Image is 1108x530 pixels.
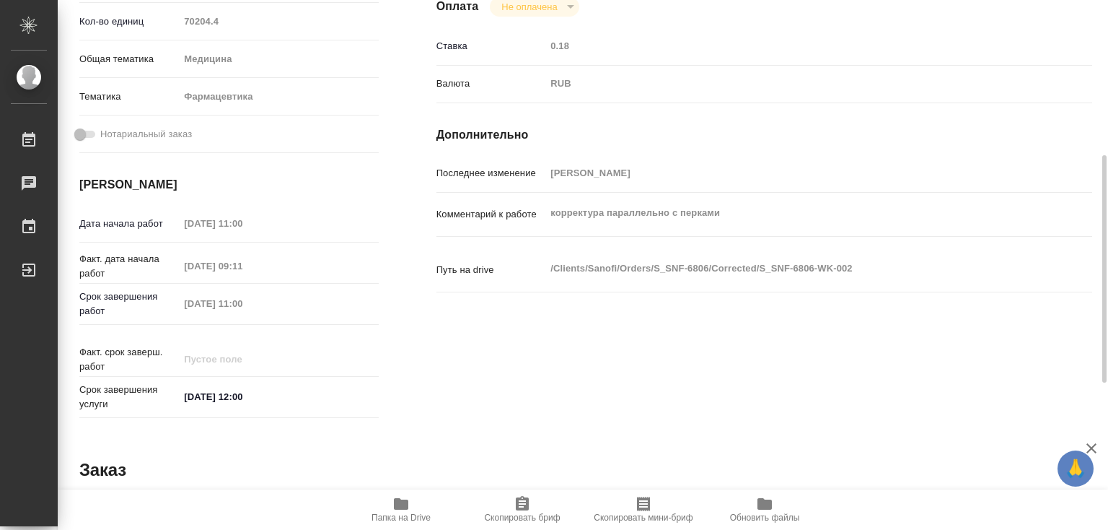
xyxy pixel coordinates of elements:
input: Пустое поле [179,11,378,32]
p: Кол-во единиц [79,14,179,29]
span: Скопировать бриф [484,513,560,523]
div: RUB [545,71,1037,96]
span: 🙏 [1063,453,1088,484]
input: Пустое поле [179,256,305,277]
button: 🙏 [1058,451,1094,487]
input: Пустое поле [545,162,1037,183]
p: Тематика [79,90,179,104]
span: Папка на Drive [371,513,431,523]
input: Пустое поле [545,35,1037,56]
div: Фармацевтика [179,84,378,109]
button: Скопировать бриф [462,490,583,530]
input: Пустое поле [179,213,305,234]
button: Обновить файлы [704,490,825,530]
p: Последнее изменение [436,166,546,181]
span: Скопировать мини-бриф [594,513,692,523]
span: Нотариальный заказ [100,127,192,142]
p: Путь на drive [436,263,546,277]
p: Факт. дата начала работ [79,252,179,281]
p: Срок завершения работ [79,290,179,318]
p: Общая тематика [79,52,179,66]
textarea: /Clients/Sanofi/Orders/S_SNF-6806/Corrected/S_SNF-6806-WK-002 [545,256,1037,281]
button: Не оплачена [497,1,561,13]
p: Ставка [436,39,546,53]
input: ✎ Введи что-нибудь [179,386,305,407]
button: Скопировать мини-бриф [583,490,704,530]
h2: Заказ [79,459,126,482]
textarea: корректура параллельно с перками [545,201,1037,225]
p: Дата начала работ [79,217,179,231]
button: Папка на Drive [340,490,462,530]
div: Медицина [179,47,378,71]
p: Срок завершения услуги [79,383,179,412]
p: Комментарий к работе [436,207,546,222]
input: Пустое поле [179,293,305,314]
h4: Дополнительно [436,126,1092,144]
p: Факт. срок заверш. работ [79,345,179,374]
p: Валюта [436,77,546,91]
input: Пустое поле [179,349,305,370]
span: Обновить файлы [730,513,800,523]
h4: [PERSON_NAME] [79,176,379,194]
